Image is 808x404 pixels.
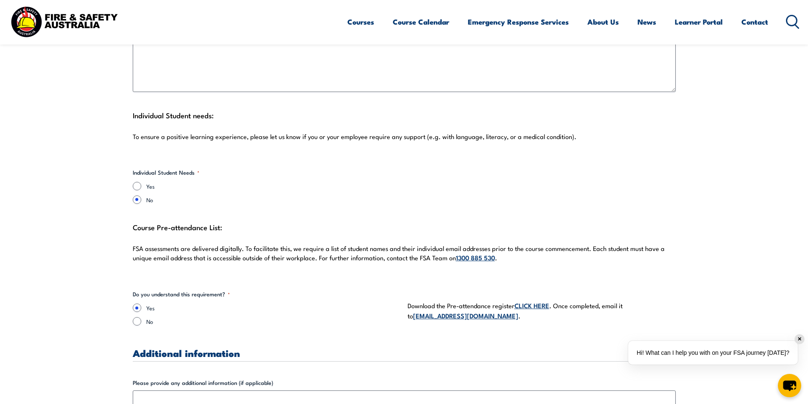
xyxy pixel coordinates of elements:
[413,311,518,320] a: [EMAIL_ADDRESS][DOMAIN_NAME]
[146,317,401,326] label: No
[778,374,801,397] button: chat-button
[456,253,495,262] a: 1300 885 530
[393,11,449,33] a: Course Calendar
[628,341,798,365] div: Hi! What can I help you with on your FSA journey [DATE]?
[133,168,199,177] legend: Individual Student Needs
[675,11,723,33] a: Learner Portal
[133,244,676,262] p: FSA assessments are delivered digitally. To facilitate this, we require a list of student names a...
[408,301,676,320] p: Download the Pre-attendance register . Once completed, email it to .
[133,290,230,298] legend: Do you understand this requirement?
[795,334,804,344] div: ✕
[347,11,374,33] a: Courses
[133,379,676,387] label: Please provide any additional information (if applicable)
[146,195,401,204] label: No
[514,301,549,310] a: CLICK HERE
[468,11,569,33] a: Emergency Response Services
[146,304,401,312] label: Yes
[741,11,768,33] a: Contact
[146,182,401,190] label: Yes
[133,132,676,141] p: To ensure a positive learning experience, please let us know if you or your employee require any ...
[133,221,676,273] div: Course Pre-attendance List:
[133,109,676,151] div: Individual Student needs:
[587,11,619,33] a: About Us
[637,11,656,33] a: News
[133,348,676,358] h3: Additional information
